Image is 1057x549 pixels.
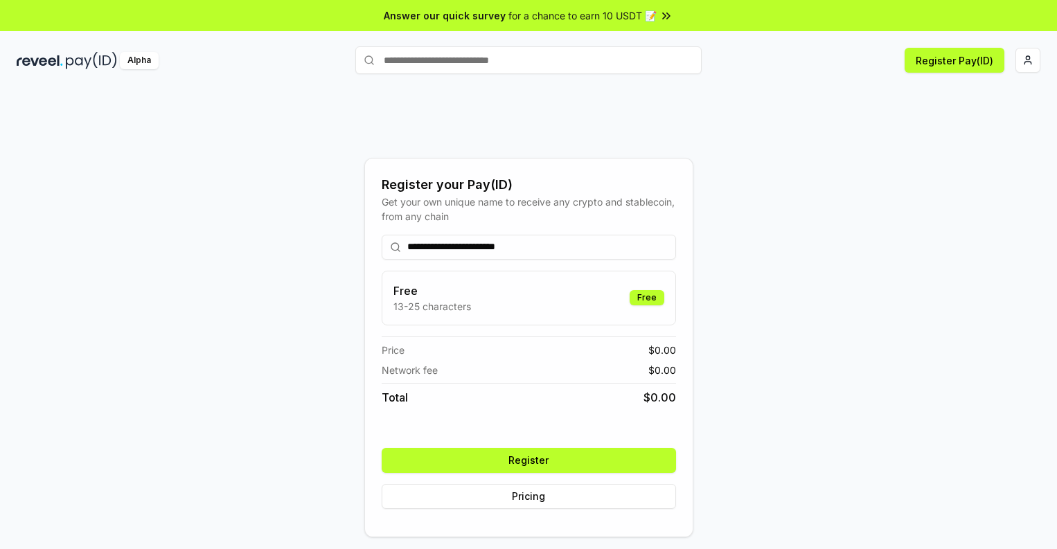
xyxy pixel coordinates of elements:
[508,8,657,23] span: for a chance to earn 10 USDT 📝
[393,299,471,314] p: 13-25 characters
[382,448,676,473] button: Register
[17,52,63,69] img: reveel_dark
[382,363,438,377] span: Network fee
[384,8,506,23] span: Answer our quick survey
[382,195,676,224] div: Get your own unique name to receive any crypto and stablecoin, from any chain
[643,389,676,406] span: $ 0.00
[382,389,408,406] span: Total
[630,290,664,305] div: Free
[648,343,676,357] span: $ 0.00
[648,363,676,377] span: $ 0.00
[905,48,1004,73] button: Register Pay(ID)
[393,282,471,299] h3: Free
[120,52,159,69] div: Alpha
[382,484,676,509] button: Pricing
[382,175,676,195] div: Register your Pay(ID)
[382,343,405,357] span: Price
[66,52,117,69] img: pay_id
